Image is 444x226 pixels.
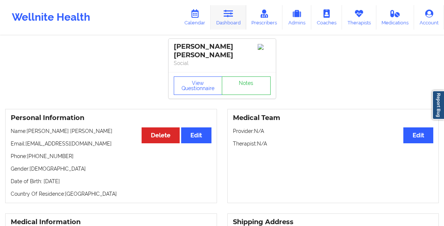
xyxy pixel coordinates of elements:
[11,153,211,160] p: Phone: [PHONE_NUMBER]
[11,127,211,135] p: Name: [PERSON_NAME] [PERSON_NAME]
[246,5,283,30] a: Prescribers
[342,5,376,30] a: Therapists
[403,127,433,143] button: Edit
[211,5,246,30] a: Dashboard
[11,114,211,122] h3: Personal Information
[174,76,223,95] button: View Questionnaire
[142,127,180,143] button: Delete
[181,127,211,143] button: Edit
[174,59,271,67] p: Social
[233,140,434,147] p: Therapist: N/A
[282,5,311,30] a: Admins
[11,140,211,147] p: Email: [EMAIL_ADDRESS][DOMAIN_NAME]
[233,114,434,122] h3: Medical Team
[179,5,211,30] a: Calendar
[174,42,271,59] div: [PERSON_NAME] [PERSON_NAME]
[11,190,211,198] p: Country Of Residence: [GEOGRAPHIC_DATA]
[222,76,271,95] a: Notes
[11,178,211,185] p: Date of Birth: [DATE]
[233,127,434,135] p: Provider: N/A
[11,165,211,172] p: Gender: [DEMOGRAPHIC_DATA]
[258,44,271,50] img: Image%2Fplaceholer-image.png
[414,5,444,30] a: Account
[376,5,414,30] a: Medications
[432,90,444,120] a: Report Bug
[311,5,342,30] a: Coaches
